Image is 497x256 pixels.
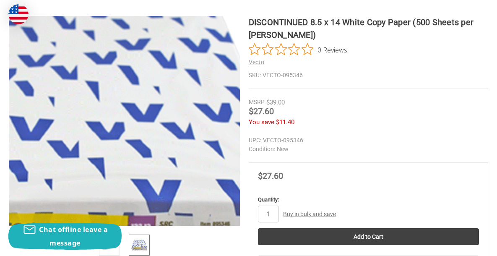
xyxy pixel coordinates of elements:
span: 0 Reviews [317,43,347,56]
dd: New [249,145,489,154]
button: Chat offline leave a message [8,223,122,250]
button: Rated 0 out of 5 stars from 0 reviews. Jump to reviews. [249,43,347,56]
span: You save [249,118,274,126]
a: Vecto [249,59,264,65]
label: Quantity: [258,196,479,204]
span: $27.60 [258,171,283,181]
a: Buy in bulk and save [283,211,336,217]
span: $39.00 [266,99,285,106]
span: Chat offline leave a message [39,225,108,248]
img: DISCONTINUED 8.5 x 14 White Copy Paper (500 Sheets per Ream) [130,236,148,254]
h1: DISCONTINUED 8.5 x 14 White Copy Paper (500 Sheets per [PERSON_NAME]) [249,16,489,41]
span: $27.60 [249,106,274,116]
dt: UPC: [249,136,261,145]
span: $11.40 [276,118,294,126]
dd: VECTO-095346 [249,136,489,145]
dd: VECTO-095346 [249,71,489,80]
dt: SKU: [249,71,261,80]
div: MSRP [249,98,265,107]
input: Add to Cart [258,228,479,245]
dt: Condition: [249,145,275,154]
img: duty and tax information for United States [8,4,29,24]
